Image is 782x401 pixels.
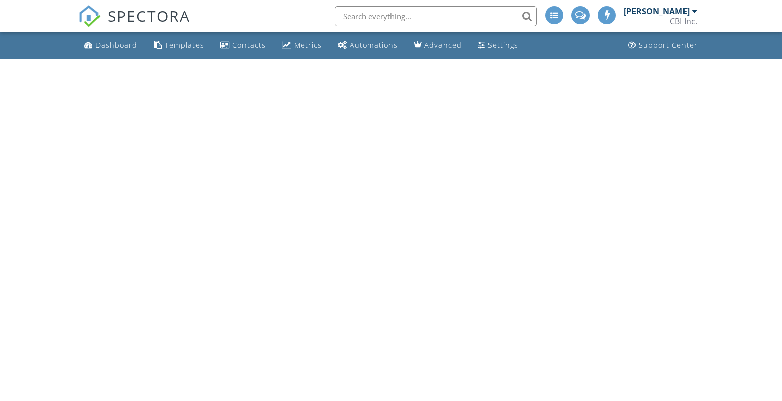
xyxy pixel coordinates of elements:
[424,40,462,50] div: Advanced
[95,40,137,50] div: Dashboard
[78,5,101,27] img: The Best Home Inspection Software - Spectora
[232,40,266,50] div: Contacts
[410,36,466,55] a: Advanced
[294,40,322,50] div: Metrics
[216,36,270,55] a: Contacts
[670,16,697,26] div: CBI Inc.
[639,40,698,50] div: Support Center
[350,40,398,50] div: Automations
[474,36,522,55] a: Settings
[78,14,190,35] a: SPECTORA
[624,36,702,55] a: Support Center
[335,6,537,26] input: Search everything...
[624,6,690,16] div: [PERSON_NAME]
[108,5,190,26] span: SPECTORA
[165,40,204,50] div: Templates
[80,36,141,55] a: Dashboard
[488,40,518,50] div: Settings
[150,36,208,55] a: Templates
[334,36,402,55] a: Automations (Advanced)
[278,36,326,55] a: Metrics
